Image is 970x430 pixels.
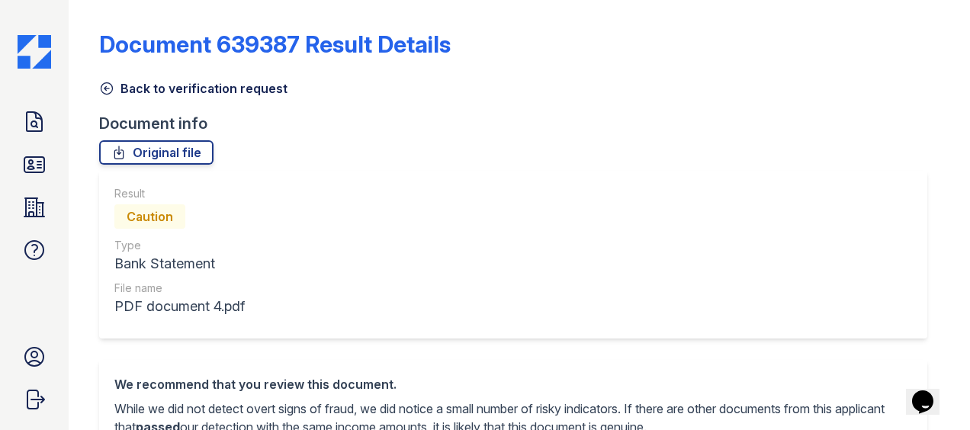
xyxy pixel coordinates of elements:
img: CE_Icon_Blue-c292c112584629df590d857e76928e9f676e5b41ef8f769ba2f05ee15b207248.png [18,35,51,69]
div: Document info [99,113,939,134]
div: We recommend that you review this document. [114,375,912,393]
a: Original file [99,140,214,165]
a: Back to verification request [99,79,287,98]
div: PDF document 4.pdf [114,296,245,317]
iframe: chat widget [906,369,955,415]
div: Caution [114,204,185,229]
div: File name [114,281,245,296]
div: Type [114,238,245,253]
div: Result [114,186,245,201]
a: Document 639387 Result Details [99,30,451,58]
div: Bank Statement [114,253,245,274]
